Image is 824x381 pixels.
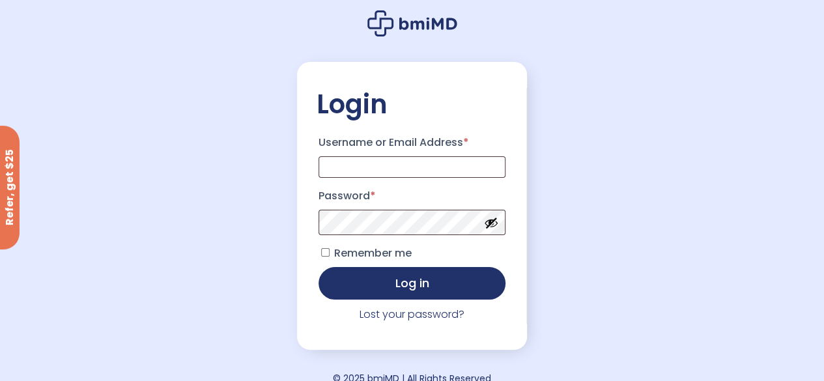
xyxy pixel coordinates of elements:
label: Username or Email Address [319,132,506,153]
input: Remember me [321,248,330,257]
a: Lost your password? [360,307,464,322]
label: Password [319,186,506,206]
button: Log in [319,267,506,300]
span: Remember me [334,246,412,261]
h2: Login [317,88,508,120]
button: Show password [484,216,498,230]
